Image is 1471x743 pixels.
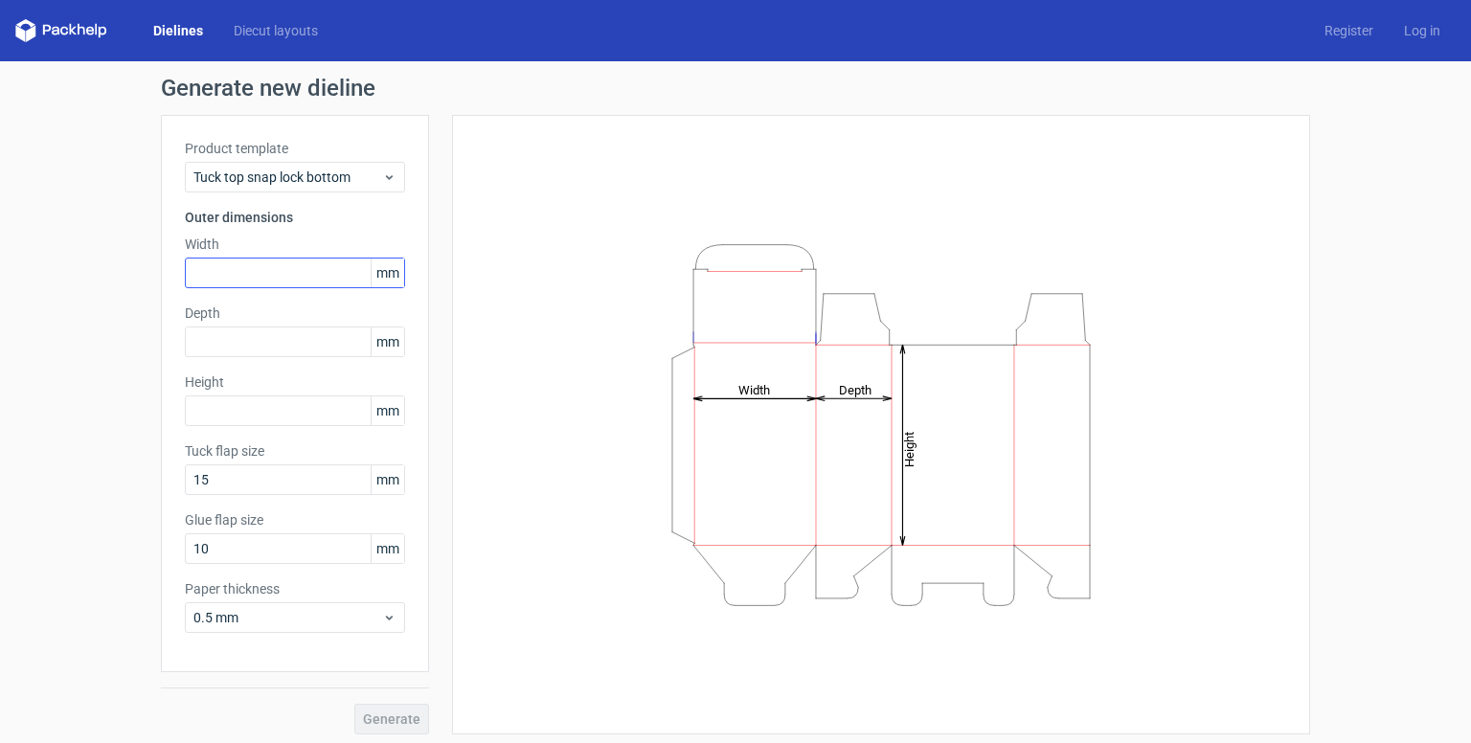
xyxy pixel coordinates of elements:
label: Product template [185,139,405,158]
label: Glue flap size [185,510,405,529]
span: mm [371,534,404,563]
label: Depth [185,304,405,323]
span: Tuck top snap lock bottom [193,168,382,187]
label: Paper thickness [185,579,405,598]
span: mm [371,465,404,494]
label: Width [185,235,405,254]
a: Register [1309,21,1389,40]
span: 0.5 mm [193,608,382,627]
h3: Outer dimensions [185,208,405,227]
a: Log in [1389,21,1456,40]
a: Dielines [138,21,218,40]
span: mm [371,396,404,425]
label: Tuck flap size [185,441,405,461]
tspan: Depth [839,382,871,396]
a: Diecut layouts [218,21,333,40]
span: mm [371,259,404,287]
tspan: Height [902,431,917,466]
span: mm [371,327,404,356]
label: Height [185,372,405,392]
h1: Generate new dieline [161,77,1310,100]
tspan: Width [738,382,770,396]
